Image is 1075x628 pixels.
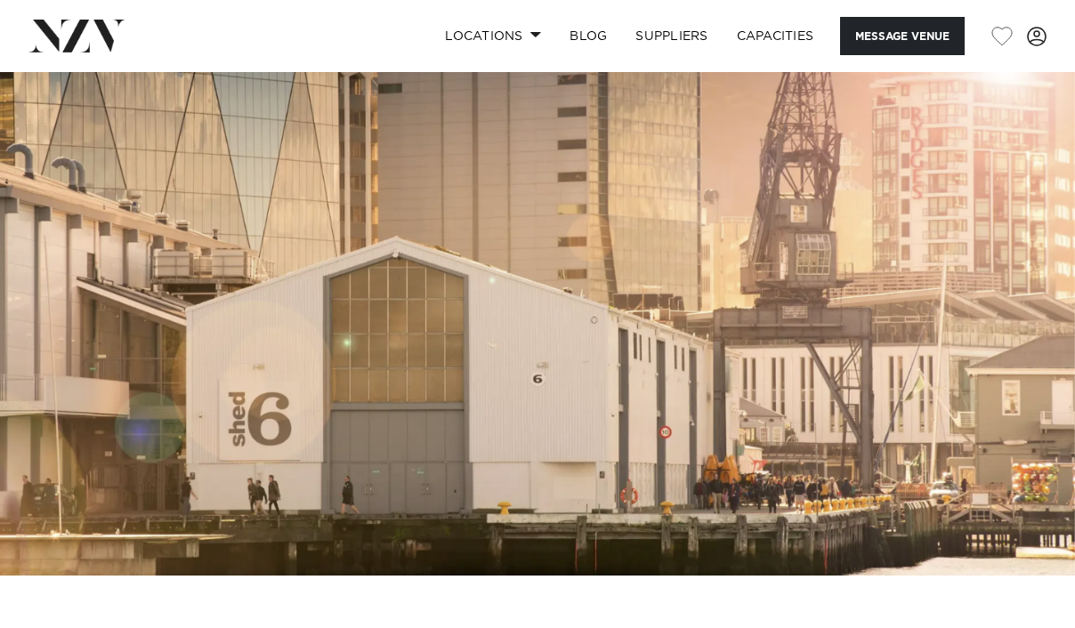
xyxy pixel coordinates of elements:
img: nzv-logo.png [28,20,125,52]
button: Message Venue [840,17,965,55]
a: Locations [431,17,555,55]
a: BLOG [555,17,621,55]
a: Capacities [723,17,828,55]
a: SUPPLIERS [621,17,722,55]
